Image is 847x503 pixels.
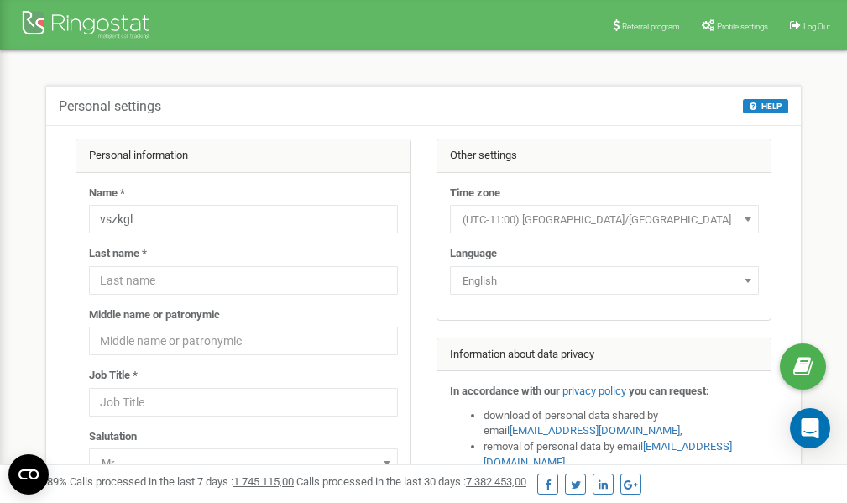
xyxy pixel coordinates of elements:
[466,475,526,488] u: 7 382 453,00
[450,205,759,233] span: (UTC-11:00) Pacific/Midway
[629,385,709,397] strong: you can request:
[437,139,771,173] div: Other settings
[233,475,294,488] u: 1 745 115,00
[484,439,759,470] li: removal of personal data by email ,
[76,139,410,173] div: Personal information
[89,388,398,417] input: Job Title
[562,385,626,397] a: privacy policy
[456,208,753,232] span: (UTC-11:00) Pacific/Midway
[510,424,680,437] a: [EMAIL_ADDRESS][DOMAIN_NAME]
[8,454,49,495] button: Open CMP widget
[70,475,294,488] span: Calls processed in the last 7 days :
[89,307,220,323] label: Middle name or patronymic
[89,368,138,384] label: Job Title *
[89,429,137,445] label: Salutation
[437,338,771,372] div: Information about data privacy
[296,475,526,488] span: Calls processed in the last 30 days :
[803,22,830,31] span: Log Out
[790,408,830,448] div: Open Intercom Messenger
[89,186,125,202] label: Name *
[89,327,398,355] input: Middle name or patronymic
[717,22,768,31] span: Profile settings
[450,266,759,295] span: English
[743,99,788,113] button: HELP
[456,270,753,293] span: English
[622,22,680,31] span: Referral program
[95,452,392,475] span: Mr.
[450,186,500,202] label: Time zone
[484,408,759,439] li: download of personal data shared by email ,
[450,246,497,262] label: Language
[450,385,560,397] strong: In accordance with our
[89,448,398,477] span: Mr.
[89,246,147,262] label: Last name *
[59,99,161,114] h5: Personal settings
[89,266,398,295] input: Last name
[89,205,398,233] input: Name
